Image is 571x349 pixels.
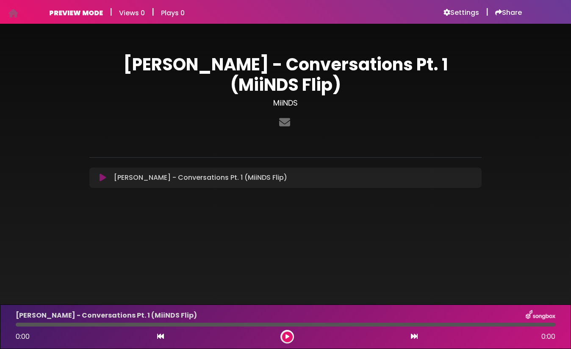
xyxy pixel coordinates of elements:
h3: MiiNDS [89,98,482,108]
h5: | [486,7,488,17]
h6: Plays 0 [161,9,185,17]
h6: Views 0 [119,9,145,17]
h5: | [110,7,112,17]
a: Share [495,8,522,17]
p: [PERSON_NAME] - Conversations Pt. 1 (MiiNDS Flip) [114,173,287,183]
h6: PREVIEW MODE [49,9,103,17]
h5: | [152,7,154,17]
h1: [PERSON_NAME] - Conversations Pt. 1 (MiiNDS Flip) [89,54,482,95]
a: Settings [443,8,479,17]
